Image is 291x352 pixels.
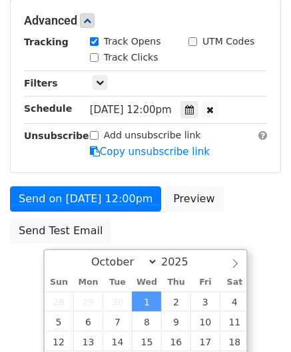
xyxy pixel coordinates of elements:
[132,311,161,331] span: October 8, 2025
[10,186,161,212] a: Send on [DATE] 12:00pm
[10,218,111,244] a: Send Test Email
[220,331,249,351] span: October 18, 2025
[45,291,74,311] span: September 28, 2025
[161,331,190,351] span: October 16, 2025
[104,128,201,142] label: Add unsubscribe link
[90,104,172,116] span: [DATE] 12:00pm
[103,278,132,287] span: Tue
[132,291,161,311] span: October 1, 2025
[104,51,158,65] label: Track Clicks
[73,278,103,287] span: Mon
[24,37,69,47] strong: Tracking
[190,278,220,287] span: Fri
[190,291,220,311] span: October 3, 2025
[24,13,267,28] h5: Advanced
[158,256,206,268] input: Year
[161,291,190,311] span: October 2, 2025
[90,146,210,158] a: Copy unsubscribe link
[104,35,161,49] label: Track Opens
[73,311,103,331] span: October 6, 2025
[161,311,190,331] span: October 9, 2025
[132,331,161,351] span: October 15, 2025
[202,35,254,49] label: UTM Codes
[24,78,58,88] strong: Filters
[161,278,190,287] span: Thu
[132,278,161,287] span: Wed
[103,311,132,331] span: October 7, 2025
[220,311,249,331] span: October 11, 2025
[24,130,89,141] strong: Unsubscribe
[190,311,220,331] span: October 10, 2025
[103,331,132,351] span: October 14, 2025
[45,311,74,331] span: October 5, 2025
[45,331,74,351] span: October 12, 2025
[164,186,223,212] a: Preview
[73,331,103,351] span: October 13, 2025
[224,288,291,352] iframe: Chat Widget
[103,291,132,311] span: September 30, 2025
[220,278,249,287] span: Sat
[220,291,249,311] span: October 4, 2025
[190,331,220,351] span: October 17, 2025
[24,103,72,114] strong: Schedule
[45,278,74,287] span: Sun
[73,291,103,311] span: September 29, 2025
